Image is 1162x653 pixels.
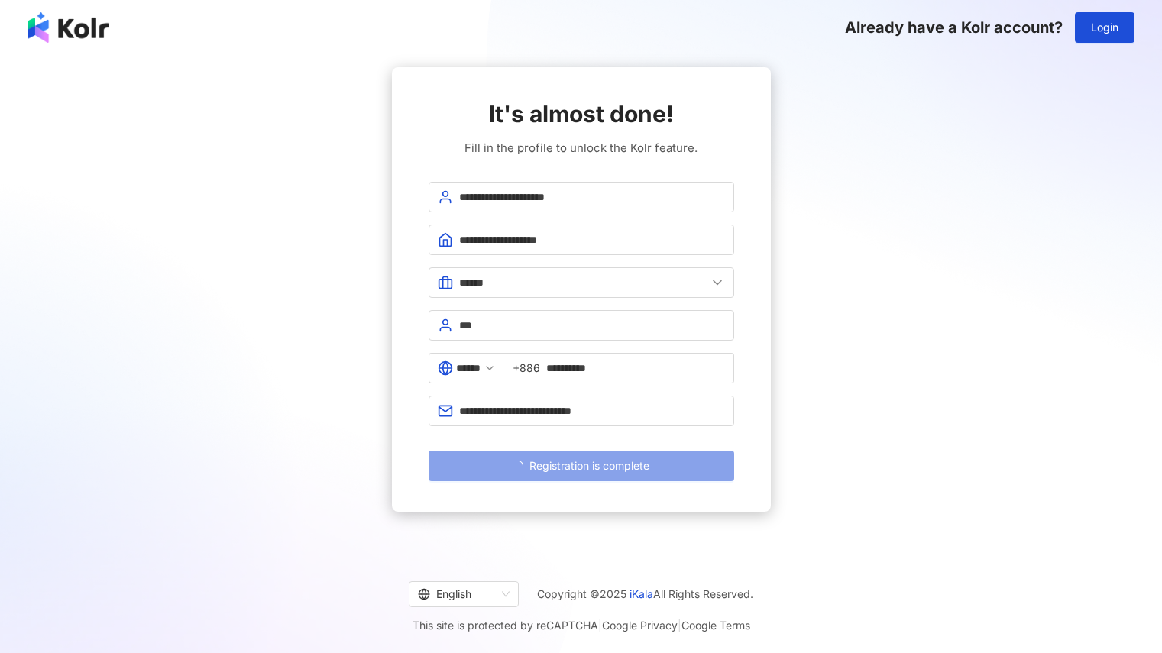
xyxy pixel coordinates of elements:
img: logo [28,12,109,43]
span: +886 [513,360,540,377]
button: Registration is complete [429,451,734,481]
div: English [418,582,496,606]
span: Login [1091,21,1118,34]
span: Copyright © 2025 All Rights Reserved. [537,585,753,603]
a: Google Terms [681,619,750,632]
a: Google Privacy [602,619,678,632]
a: iKala [630,587,653,600]
span: Fill in the profile to unlock the Kolr feature. [464,139,698,157]
span: | [598,619,602,632]
span: loading [512,459,525,472]
span: Registration is complete [529,460,649,472]
button: Login [1075,12,1134,43]
span: | [678,619,681,632]
span: It's almost done! [489,98,674,130]
span: This site is protected by reCAPTCHA [413,616,750,635]
span: Already have a Kolr account? [845,18,1063,37]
